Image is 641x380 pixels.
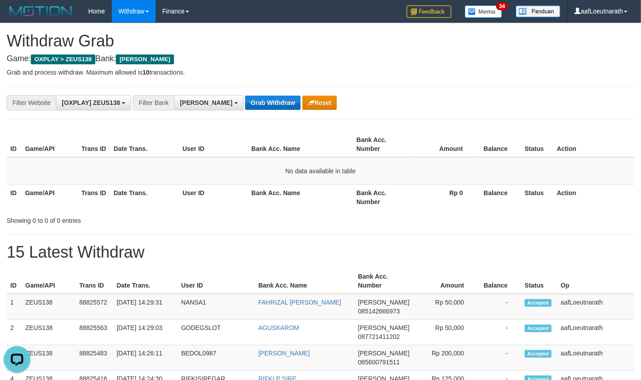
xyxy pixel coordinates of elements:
[553,184,634,210] th: Action
[179,184,248,210] th: User ID
[358,308,400,315] span: Copy 085142666973 to clipboard
[7,320,22,345] td: 2
[525,325,552,332] span: Accepted
[413,268,478,294] th: Amount
[358,299,410,306] span: [PERSON_NAME]
[133,95,174,110] div: Filter Bank
[476,132,521,157] th: Balance
[478,294,521,320] td: -
[525,350,552,358] span: Accepted
[7,54,634,63] h4: Game: Bank:
[7,4,75,18] img: MOTION_logo.png
[179,132,248,157] th: User ID
[358,350,410,357] span: [PERSON_NAME]
[521,184,553,210] th: Status
[259,299,341,306] a: FAHRIZAL [PERSON_NAME]
[245,96,300,110] button: Grab Withdraw
[7,213,260,225] div: Showing 0 to 0 of 0 entries
[521,268,557,294] th: Status
[22,268,76,294] th: Game/API
[4,4,30,30] button: Open LiveChat chat widget
[110,184,179,210] th: Date Trans.
[22,320,76,345] td: ZEUS138
[413,345,478,371] td: Rp 200,000
[76,268,113,294] th: Trans ID
[413,320,478,345] td: Rp 50,000
[62,99,120,106] span: [OXPLAY] ZEUS138
[478,320,521,345] td: -
[110,132,179,157] th: Date Trans.
[174,95,243,110] button: [PERSON_NAME]
[476,184,521,210] th: Balance
[557,294,634,320] td: aafLoeutnarath
[358,333,400,340] span: Copy 087721411202 to clipboard
[407,5,451,18] img: Feedback.jpg
[353,132,409,157] th: Bank Acc. Number
[22,345,76,371] td: ZEUS138
[557,320,634,345] td: aafLoeutnarath
[255,268,355,294] th: Bank Acc. Name
[7,32,634,50] h1: Withdraw Grab
[557,268,634,294] th: Op
[409,132,476,157] th: Amount
[7,157,634,185] td: No data available in table
[116,54,174,64] span: [PERSON_NAME]
[178,320,255,345] td: GODEGSLOT
[7,95,56,110] div: Filter Website
[7,132,21,157] th: ID
[7,243,634,261] h1: 15 Latest Withdraw
[7,294,22,320] td: 1
[113,320,178,345] td: [DATE] 14:29:03
[178,268,255,294] th: User ID
[521,132,553,157] th: Status
[525,299,552,307] span: Accepted
[353,184,409,210] th: Bank Acc. Number
[56,95,131,110] button: [OXPLAY] ZEUS138
[76,345,113,371] td: 88825483
[478,345,521,371] td: -
[78,132,110,157] th: Trans ID
[113,268,178,294] th: Date Trans.
[76,294,113,320] td: 88825572
[496,2,508,10] span: 34
[178,294,255,320] td: NANSA1
[248,184,353,210] th: Bank Acc. Name
[248,132,353,157] th: Bank Acc. Name
[180,99,232,106] span: [PERSON_NAME]
[465,5,502,18] img: Button%20Memo.svg
[22,294,76,320] td: ZEUS138
[21,184,78,210] th: Game/API
[259,350,310,357] a: [PERSON_NAME]
[553,132,634,157] th: Action
[355,268,413,294] th: Bank Acc. Number
[358,324,410,331] span: [PERSON_NAME]
[78,184,110,210] th: Trans ID
[7,68,634,77] p: Grab and process withdraw. Maximum allowed is transactions.
[7,268,22,294] th: ID
[358,359,400,366] span: Copy 085600791511 to clipboard
[142,69,149,76] strong: 10
[113,345,178,371] td: [DATE] 14:26:11
[478,268,521,294] th: Balance
[178,345,255,371] td: BEDOL0987
[302,96,337,110] button: Reset
[413,294,478,320] td: Rp 50,000
[21,132,78,157] th: Game/API
[31,54,95,64] span: OXPLAY > ZEUS138
[516,5,560,17] img: panduan.png
[259,324,299,331] a: AGUSKAROM
[409,184,476,210] th: Rp 0
[7,184,21,210] th: ID
[113,294,178,320] td: [DATE] 14:29:31
[76,320,113,345] td: 88825563
[557,345,634,371] td: aafLoeutnarath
